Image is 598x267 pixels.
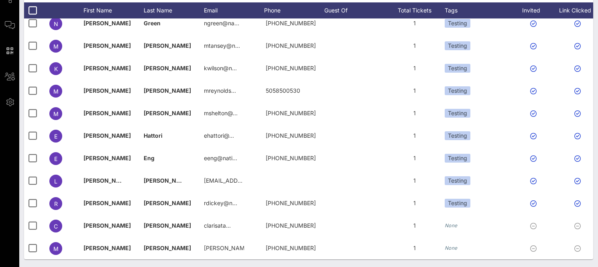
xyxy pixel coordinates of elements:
span: Hattori [144,132,163,139]
div: Testing [445,176,470,185]
span: [PERSON_NAME] [83,245,131,251]
span: +16464799676 [266,42,316,49]
div: 1 [384,147,445,169]
span: +16467626311 [266,65,316,71]
span: R [54,200,58,207]
p: eeng@nati… [204,147,237,169]
span: K [54,65,58,72]
p: kwilson@n… [204,57,237,79]
span: M [53,110,59,117]
span: C [54,223,58,230]
span: [PERSON_NAME] [83,42,131,49]
div: 1 [384,124,445,147]
span: [PERSON_NAME] [144,110,191,116]
p: ngreen@na… [204,12,239,35]
span: +15134047489 [266,200,316,206]
div: 1 [384,102,445,124]
div: Total Tickets [384,2,445,18]
span: +18056303998 [266,20,316,26]
span: [PERSON_NAME] [144,200,191,206]
span: +19172283924 [266,222,316,229]
span: L [54,178,57,185]
span: M [53,43,59,50]
div: 1 [384,35,445,57]
span: [PERSON_NAME] [83,222,131,229]
span: Eng [144,155,155,161]
div: Testing [445,154,470,163]
div: 1 [384,79,445,102]
div: Testing [445,109,470,118]
span: [PERSON_NAME] [144,245,191,251]
span: [PERSON_NAME] [144,42,191,49]
span: [PERSON_NAME] [83,65,131,71]
span: [EMAIL_ADDRESS][DOMAIN_NAME] [204,177,301,184]
span: E [54,155,57,162]
p: mreynolds… [204,79,236,102]
div: Phone [264,2,324,18]
p: mtansey@n… [204,35,240,57]
p: ehattori@… [204,124,234,147]
div: Invited [513,2,557,18]
span: Green [144,20,161,26]
div: 1 [384,237,445,259]
span: M [53,245,59,252]
p: [PERSON_NAME].m… [204,237,244,259]
p: mshelton@… [204,102,238,124]
span: [PERSON_NAME] [83,110,131,116]
i: None [445,222,458,228]
span: +16319422569 [266,132,316,139]
span: [PERSON_NAME] [83,132,131,139]
span: +13107731004 [266,110,316,116]
div: Testing [445,64,470,73]
div: Testing [445,19,470,28]
p: clarisata… [204,214,231,237]
span: M [53,88,59,95]
span: 5058500530 [266,87,300,94]
span: N [54,20,58,27]
div: 1 [384,169,445,192]
span: +13107731004 [266,245,316,251]
span: [PERSON_NAME] [83,87,131,94]
div: Tags [445,2,513,18]
div: 1 [384,192,445,214]
span: [PERSON_NAME] [83,200,131,206]
span: [PERSON_NAME] [144,65,191,71]
span: +19096416180 [266,155,316,161]
span: [PERSON_NAME] [144,87,191,94]
div: Testing [445,86,470,95]
div: Testing [445,199,470,208]
div: Testing [445,131,470,140]
div: First Name [83,2,144,18]
span: [PERSON_NAME] [144,177,191,184]
div: 1 [384,214,445,237]
div: Guest Of [324,2,384,18]
i: None [445,245,458,251]
div: 1 [384,57,445,79]
div: Email [204,2,264,18]
div: 1 [384,12,445,35]
span: [PERSON_NAME] [144,222,191,229]
div: Testing [445,41,470,50]
span: [PERSON_NAME] [83,20,131,26]
div: Last Name [144,2,204,18]
span: [PERSON_NAME] [83,177,131,184]
span: E [54,133,57,140]
span: [PERSON_NAME] [83,155,131,161]
p: rdickey@n… [204,192,237,214]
